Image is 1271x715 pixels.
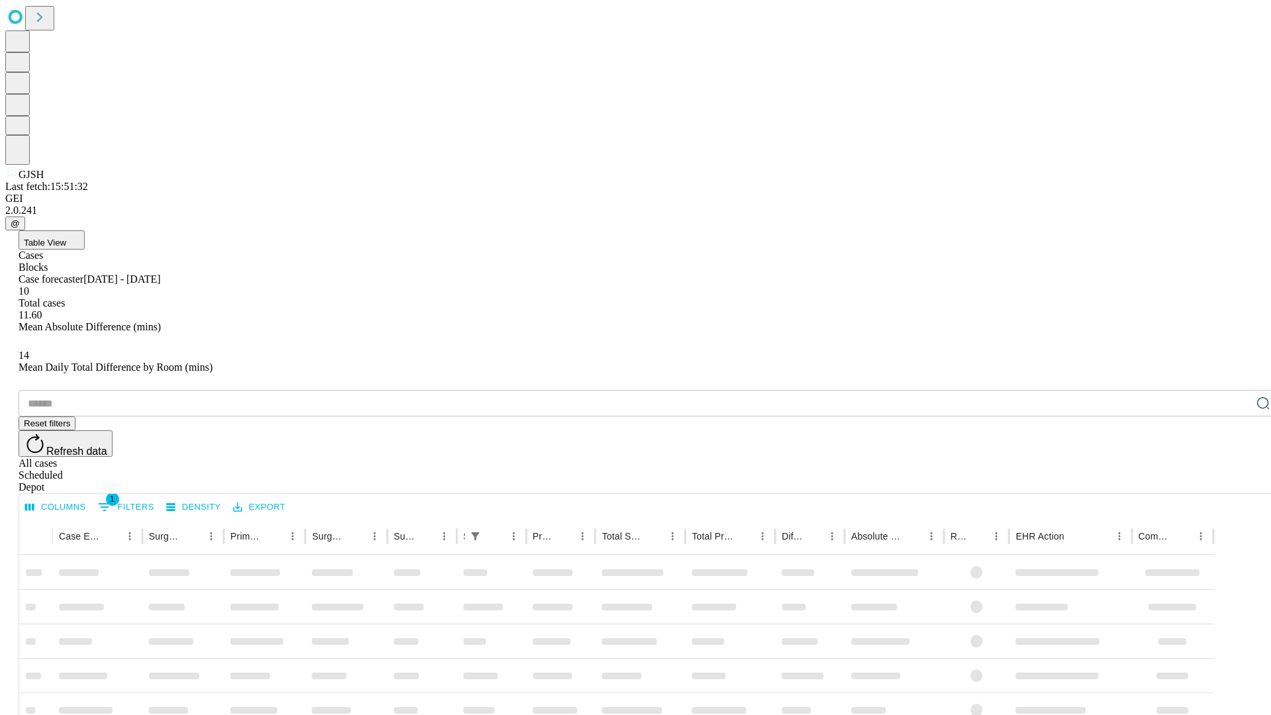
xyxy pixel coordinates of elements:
button: Sort [1173,527,1192,546]
button: Menu [365,527,384,546]
span: @ [11,218,20,228]
div: Primary Service [230,531,263,542]
div: Scheduled In Room Duration [463,531,465,542]
button: Menu [823,527,841,546]
div: EHR Action [1015,531,1064,542]
div: Total Predicted Duration [692,531,733,542]
div: 1 active filter [466,527,485,546]
div: Surgery Date [394,531,415,542]
button: @ [5,216,25,230]
button: Menu [435,527,453,546]
div: Resolved in EHR [951,531,968,542]
div: Surgery Name [312,531,345,542]
button: Menu [987,527,1006,546]
button: Export [230,497,289,518]
div: Absolute Difference [851,531,902,542]
button: Menu [753,527,772,546]
span: Table View [24,238,66,248]
span: GJSH [19,169,44,180]
button: Menu [1110,527,1129,546]
button: Show filters [466,527,485,546]
span: 11.60 [19,309,42,320]
button: Sort [486,527,504,546]
button: Menu [573,527,592,546]
button: Menu [120,527,139,546]
button: Select columns [22,497,89,518]
button: Sort [645,527,663,546]
div: Total Scheduled Duration [602,531,643,542]
button: Menu [663,527,682,546]
button: Sort [804,527,823,546]
button: Sort [968,527,987,546]
div: GEI [5,193,1266,205]
button: Menu [504,527,523,546]
span: 14 [19,350,29,361]
button: Sort [347,527,365,546]
button: Show filters [95,497,158,518]
div: Predicted In Room Duration [533,531,554,542]
span: Mean Daily Total Difference by Room (mins) [19,361,212,373]
span: Mean Absolute Difference (mins) [19,321,161,332]
div: 2.0.241 [5,205,1266,216]
button: Sort [735,527,753,546]
span: Reset filters [24,418,70,428]
button: Sort [1066,527,1084,546]
div: Surgeon Name [149,531,182,542]
button: Menu [1192,527,1210,546]
button: Sort [183,527,202,546]
button: Sort [102,527,120,546]
div: Difference [782,531,803,542]
span: 10 [19,285,29,297]
span: Case forecaster [19,273,83,285]
button: Menu [283,527,302,546]
button: Menu [202,527,220,546]
div: Case Epic Id [59,531,101,542]
button: Menu [922,527,941,546]
button: Sort [904,527,922,546]
button: Sort [555,527,573,546]
div: Comments [1139,531,1172,542]
button: Reset filters [19,416,75,430]
button: Density [163,497,224,518]
button: Table View [19,230,85,250]
span: Refresh data [46,446,107,457]
span: 1 [106,493,119,506]
button: Sort [265,527,283,546]
span: Last fetch: 15:51:32 [5,181,88,192]
span: [DATE] - [DATE] [83,273,160,285]
button: Refresh data [19,430,113,457]
span: Total cases [19,297,65,309]
button: Sort [416,527,435,546]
